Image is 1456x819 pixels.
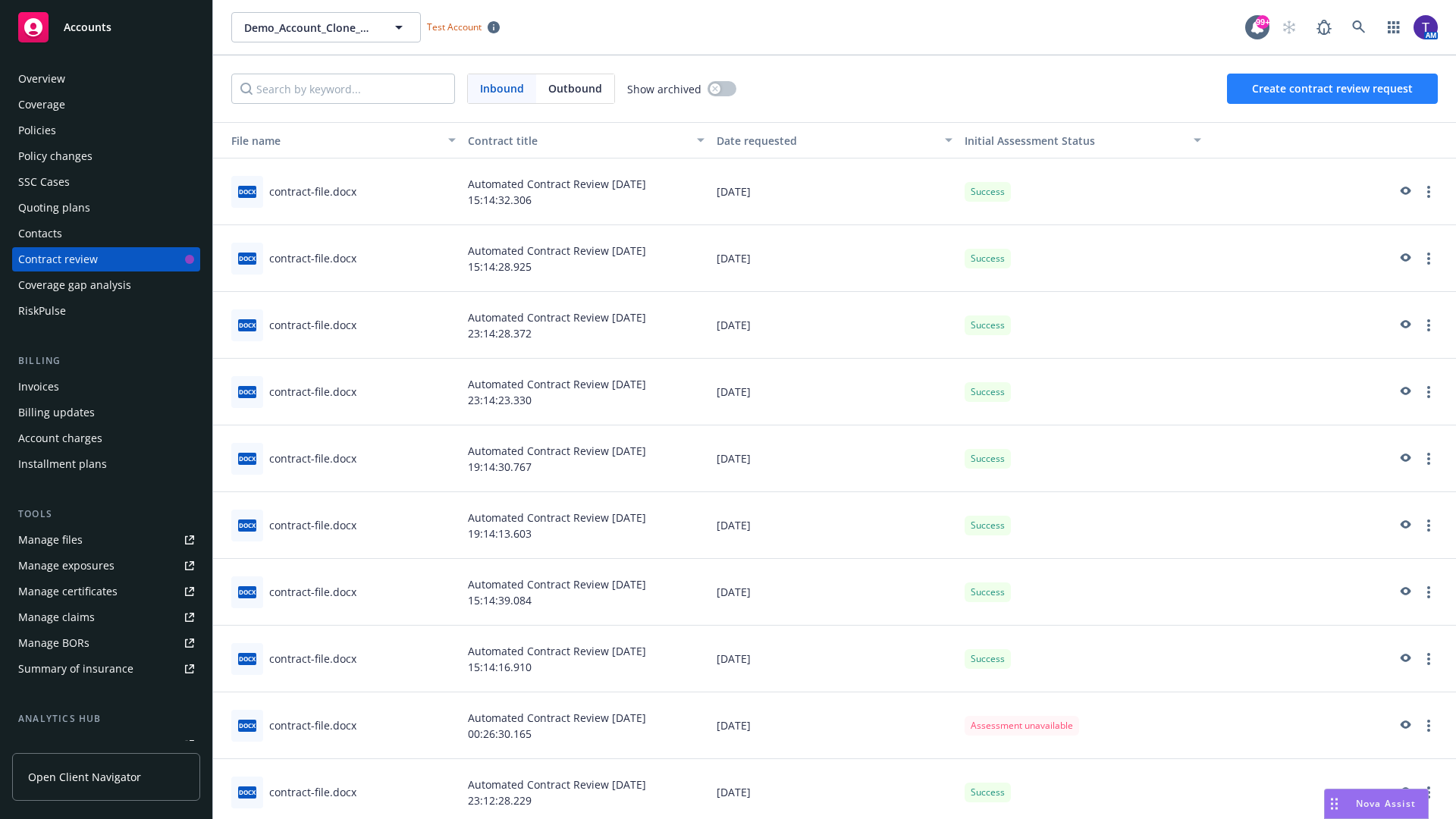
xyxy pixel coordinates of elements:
[462,359,711,425] div: Automated Contract Review [DATE] 23:14:23.330
[1252,81,1413,96] span: Create contract review request
[269,517,356,533] div: contract-file.docx
[536,74,614,103] span: Outbound
[18,657,133,681] div: Summary of insurance
[238,586,256,598] span: docx
[971,318,1005,332] span: Success
[12,400,200,425] a: Billing updates
[18,426,102,450] div: Account charges
[468,74,536,103] span: Inbound
[548,80,602,96] span: Outbound
[711,492,959,559] div: [DATE]
[1395,650,1414,668] a: preview
[711,158,959,225] div: [DATE]
[12,6,200,49] a: Accounts
[18,67,65,91] div: Overview
[238,186,256,197] span: docx
[12,657,200,681] a: Summary of insurance
[12,579,200,604] a: Manage certificates
[1420,717,1438,735] a: more
[1420,249,1438,268] a: more
[18,247,98,271] div: Contract review
[12,528,200,552] a: Manage files
[238,653,256,664] span: docx
[269,784,356,800] div: contract-file.docx
[269,717,356,733] div: contract-file.docx
[1309,12,1339,42] a: Report a Bug
[468,133,688,149] div: Contract title
[462,492,711,559] div: Automated Contract Review [DATE] 19:14:13.603
[1395,583,1414,601] a: preview
[1324,789,1429,819] button: Nova Assist
[12,733,200,757] a: Loss summary generator
[238,720,256,731] span: docx
[1395,450,1414,468] a: preview
[717,133,937,149] div: Date requested
[971,719,1073,733] span: Assessment unavailable
[12,221,200,246] a: Contacts
[12,118,200,143] a: Policies
[18,144,93,168] div: Policy changes
[1420,583,1438,601] a: more
[971,519,1005,532] span: Success
[18,118,56,143] div: Policies
[269,250,356,266] div: contract-file.docx
[965,133,1095,148] span: Initial Assessment Status
[971,252,1005,265] span: Success
[18,170,70,194] div: SSC Cases
[18,93,65,117] div: Coverage
[12,452,200,476] a: Installment plans
[18,299,66,323] div: RiskPulse
[1274,12,1304,42] a: Start snowing
[1420,516,1438,535] a: more
[238,453,256,464] span: docx
[18,400,95,425] div: Billing updates
[238,253,256,264] span: docx
[219,133,439,149] div: File name
[1414,15,1438,39] img: photo
[971,786,1005,799] span: Success
[269,651,356,667] div: contract-file.docx
[711,559,959,626] div: [DATE]
[462,225,711,292] div: Automated Contract Review [DATE] 15:14:28.925
[12,554,200,578] span: Manage exposures
[18,554,115,578] div: Manage exposures
[1420,650,1438,668] a: more
[18,452,107,476] div: Installment plans
[1395,516,1414,535] a: preview
[1420,783,1438,802] a: more
[269,584,356,600] div: contract-file.docx
[1395,316,1414,334] a: preview
[231,12,421,42] button: Demo_Account_Clone_QA_CR_Tests_Client
[971,185,1005,199] span: Success
[462,122,711,158] button: Contract title
[462,292,711,359] div: Automated Contract Review [DATE] 23:14:28.372
[244,20,375,36] span: Demo_Account_Clone_QA_CR_Tests_Client
[971,385,1005,399] span: Success
[269,317,356,333] div: contract-file.docx
[1356,797,1416,810] span: Nova Assist
[12,375,200,399] a: Invoices
[64,21,111,33] span: Accounts
[1227,74,1438,104] button: Create contract review request
[462,425,711,492] div: Automated Contract Review [DATE] 19:14:30.767
[711,425,959,492] div: [DATE]
[1325,789,1344,818] div: Drag to move
[12,605,200,629] a: Manage claims
[1420,383,1438,401] a: more
[238,319,256,331] span: docx
[18,221,62,246] div: Contacts
[12,273,200,297] a: Coverage gap analysis
[269,450,356,466] div: contract-file.docx
[269,184,356,199] div: contract-file.docx
[12,426,200,450] a: Account charges
[18,605,95,629] div: Manage claims
[711,292,959,359] div: [DATE]
[1379,12,1409,42] a: Switch app
[12,299,200,323] a: RiskPulse
[627,81,701,97] span: Show archived
[462,626,711,692] div: Automated Contract Review [DATE] 15:14:16.910
[421,19,506,35] span: Test Account
[18,579,118,604] div: Manage certificates
[238,519,256,531] span: docx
